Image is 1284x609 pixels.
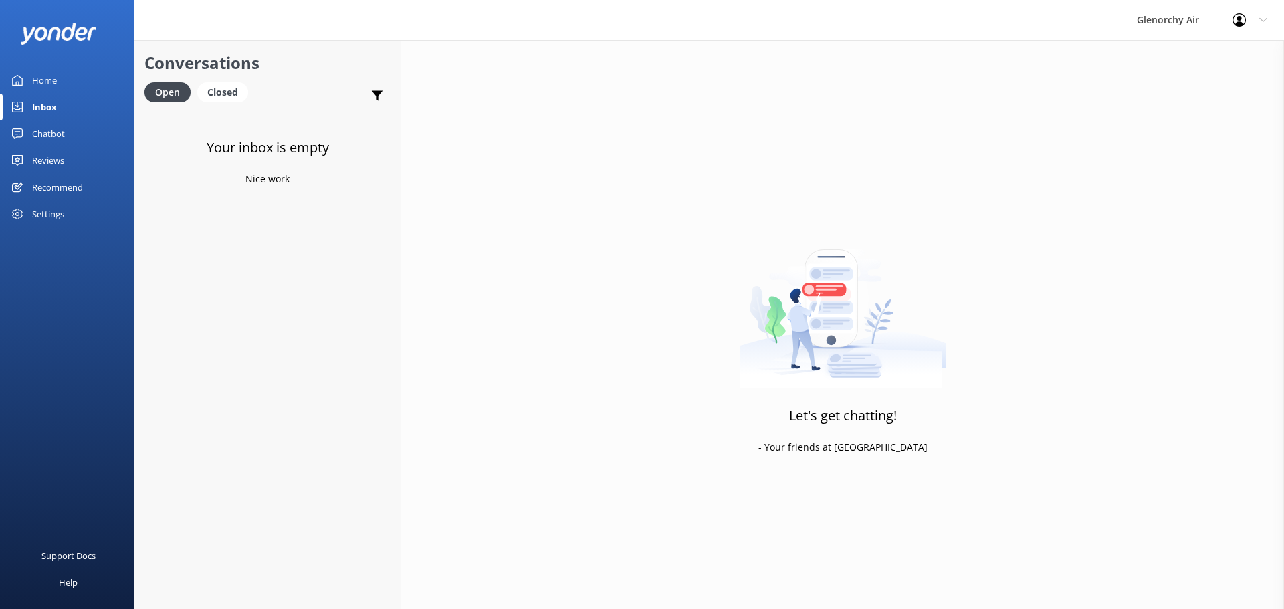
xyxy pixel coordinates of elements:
[32,147,64,174] div: Reviews
[197,84,255,99] a: Closed
[144,50,391,76] h2: Conversations
[32,67,57,94] div: Home
[144,84,197,99] a: Open
[32,120,65,147] div: Chatbot
[20,23,97,45] img: yonder-white-logo.png
[740,221,946,388] img: artwork of a man stealing a conversation from at giant smartphone
[245,172,290,187] p: Nice work
[41,542,96,569] div: Support Docs
[758,440,928,455] p: - Your friends at [GEOGRAPHIC_DATA]
[789,405,897,427] h3: Let's get chatting!
[59,569,78,596] div: Help
[207,137,329,158] h3: Your inbox is empty
[32,201,64,227] div: Settings
[32,94,57,120] div: Inbox
[32,174,83,201] div: Recommend
[197,82,248,102] div: Closed
[144,82,191,102] div: Open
